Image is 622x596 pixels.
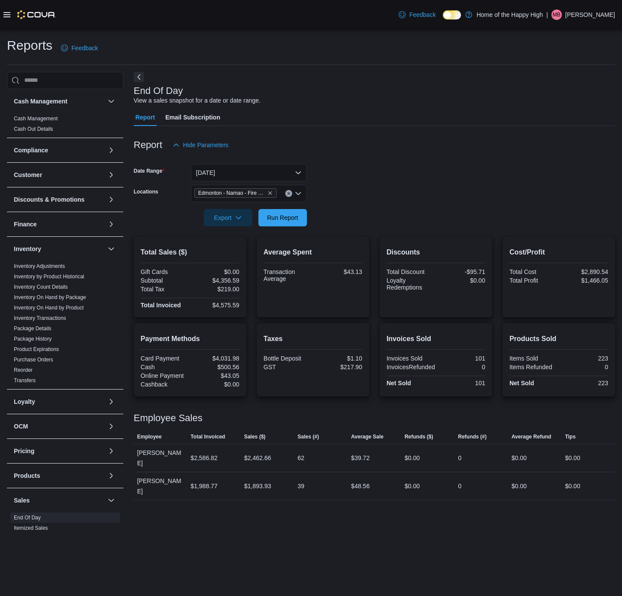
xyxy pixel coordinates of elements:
[191,164,307,181] button: [DATE]
[351,481,370,491] div: $48.56
[134,96,261,105] div: View a sales snapshot for a date or date range.
[405,481,420,491] div: $0.00
[395,6,439,23] a: Feedback
[14,195,84,204] h3: Discounts & Promotions
[14,126,53,132] a: Cash Out Details
[285,190,292,197] button: Clear input
[141,286,188,293] div: Total Tax
[190,481,217,491] div: $1,988.77
[14,346,59,353] span: Product Expirations
[198,189,266,197] span: Edmonton - Namao - Fire & Flower
[14,263,65,270] span: Inventory Adjustments
[183,141,229,149] span: Hide Parameters
[512,453,527,463] div: $0.00
[509,334,608,344] h2: Products Sold
[106,446,116,456] button: Pricing
[561,268,608,275] div: $2,890.54
[565,481,580,491] div: $0.00
[14,273,84,280] span: Inventory by Product Historical
[561,277,608,284] div: $1,466.05
[14,315,66,322] span: Inventory Transactions
[264,364,311,370] div: GST
[141,364,188,370] div: Cash
[14,397,35,406] h3: Loyalty
[14,274,84,280] a: Inventory by Product Historical
[509,355,557,362] div: Items Sold
[509,277,557,284] div: Total Profit
[134,72,144,82] button: Next
[565,433,575,440] span: Tips
[7,113,123,138] div: Cash Management
[438,355,485,362] div: 101
[405,433,433,440] span: Refunds ($)
[141,268,188,275] div: Gift Cards
[7,261,123,389] div: Inventory
[14,97,104,106] button: Cash Management
[387,268,434,275] div: Total Discount
[106,145,116,155] button: Compliance
[14,116,58,122] a: Cash Management
[387,247,485,258] h2: Discounts
[134,413,203,423] h3: Employee Sales
[14,377,35,384] span: Transfers
[14,304,84,311] span: Inventory On Hand by Product
[14,422,104,431] button: OCM
[351,453,370,463] div: $39.72
[438,268,485,275] div: -$95.71
[190,433,225,440] span: Total Invoiced
[14,515,41,521] a: End Of Day
[14,514,41,521] span: End Of Day
[14,126,53,132] span: Cash Out Details
[209,209,247,226] span: Export
[14,97,68,106] h3: Cash Management
[561,364,608,370] div: 0
[58,39,101,57] a: Feedback
[137,433,162,440] span: Employee
[14,367,32,374] span: Reorder
[14,336,52,342] a: Package History
[106,219,116,229] button: Finance
[264,247,362,258] h2: Average Spent
[14,115,58,122] span: Cash Management
[190,453,217,463] div: $2,586.82
[458,481,461,491] div: 0
[134,140,162,150] h3: Report
[192,268,239,275] div: $0.00
[14,294,86,301] span: Inventory On Hand by Package
[106,396,116,407] button: Loyalty
[14,284,68,290] span: Inventory Count Details
[14,357,53,363] a: Purchase Orders
[14,447,104,455] button: Pricing
[244,453,271,463] div: $2,462.66
[315,355,362,362] div: $1.10
[14,447,34,455] h3: Pricing
[561,380,608,387] div: 223
[14,422,28,431] h3: OCM
[14,263,65,269] a: Inventory Adjustments
[141,277,188,284] div: Subtotal
[134,188,158,195] label: Locations
[14,325,52,332] a: Package Details
[14,171,42,179] h3: Customer
[561,355,608,362] div: 223
[14,525,48,532] span: Itemized Sales
[298,453,305,463] div: 62
[298,433,319,440] span: Sales (#)
[264,355,311,362] div: Bottle Deposit
[438,380,485,387] div: 101
[169,136,232,154] button: Hide Parameters
[7,37,52,54] h1: Reports
[458,453,461,463] div: 0
[298,481,305,491] div: 39
[387,277,434,291] div: Loyalty Redemptions
[14,220,37,229] h3: Finance
[315,364,362,370] div: $217.90
[551,10,562,20] div: Mike Beissel
[267,190,273,196] button: Remove Edmonton - Namao - Fire & Flower from selection in this group
[14,535,66,541] a: Sales by Classification
[141,247,239,258] h2: Total Sales ($)
[244,481,271,491] div: $1,893.93
[14,195,104,204] button: Discounts & Promotions
[141,334,239,344] h2: Payment Methods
